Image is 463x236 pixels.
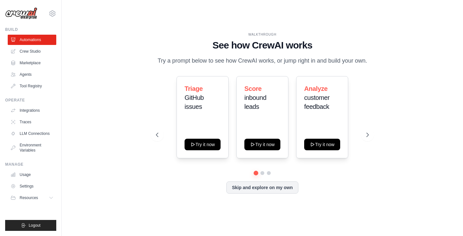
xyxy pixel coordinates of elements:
[8,117,56,127] a: Traces
[244,85,262,92] span: Score
[5,98,56,103] div: Operate
[5,7,37,20] img: Logo
[5,27,56,32] div: Build
[8,140,56,155] a: Environment Variables
[185,139,221,150] button: Try it now
[8,46,56,57] a: Crew Studio
[8,181,56,191] a: Settings
[8,69,56,80] a: Agents
[29,223,41,228] span: Logout
[8,81,56,91] a: Tool Registry
[304,139,340,150] button: Try it now
[156,56,369,66] p: Try a prompt below to see how CrewAI works, or jump right in and build your own.
[226,181,298,194] button: Skip and explore on my own
[8,170,56,180] a: Usage
[304,85,328,92] span: Analyze
[20,195,38,200] span: Resources
[8,35,56,45] a: Automations
[156,32,369,37] div: WALKTHROUGH
[244,139,280,150] button: Try it now
[5,220,56,231] button: Logout
[8,105,56,116] a: Integrations
[304,94,330,110] span: customer feedback
[185,94,204,110] span: GitHub issues
[8,193,56,203] button: Resources
[5,162,56,167] div: Manage
[244,94,266,110] span: inbound leads
[185,85,203,92] span: Triage
[156,39,369,51] h1: See how CrewAI works
[8,58,56,68] a: Marketplace
[8,128,56,139] a: LLM Connections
